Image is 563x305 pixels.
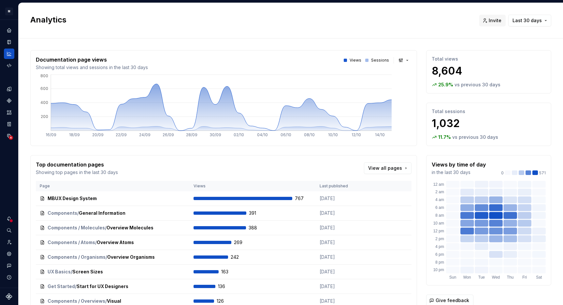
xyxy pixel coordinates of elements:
[320,283,368,290] p: [DATE]
[139,132,151,137] tspan: 24/09
[352,132,361,137] tspan: 12/10
[221,269,238,275] span: 163
[432,65,546,78] p: 8,604
[320,239,368,246] p: [DATE]
[4,37,14,47] a: Documentation
[36,161,118,168] p: Top documentation pages
[231,254,248,260] span: 242
[435,260,444,265] text: 8 pm
[48,269,71,275] span: UX Basics
[435,190,444,194] text: 2 am
[48,254,106,260] span: Components / Organisms
[105,225,107,231] span: /
[36,181,190,191] th: Page
[508,15,551,26] button: Last 30 days
[79,210,125,216] span: General Information
[36,64,148,71] p: Showing total views and sessions in the last 30 days
[4,107,14,118] a: Assets
[435,237,444,241] text: 2 pm
[449,275,456,280] text: Sun
[41,114,48,119] tspan: 200
[432,108,546,115] p: Total sessions
[452,134,498,140] p: vs previous 30 days
[77,210,79,216] span: /
[455,81,500,88] p: vs previous 30 days
[4,95,14,106] a: Components
[501,170,504,176] p: 0
[4,119,14,129] a: Storybook stories
[492,275,500,280] text: Wed
[522,275,527,280] text: Fri
[304,132,315,137] tspan: 08/10
[72,269,103,275] span: Screen Sizes
[36,169,118,176] p: Showing top pages in the last 30 days
[48,225,105,231] span: Components / Molecules
[4,131,14,141] a: Data sources
[4,237,14,247] div: Invite team
[48,195,97,202] span: MBUX Design System
[433,221,444,225] text: 10 am
[5,7,13,15] div: M
[479,15,506,26] button: Invite
[36,56,148,64] p: Documentation page views
[116,132,127,137] tspan: 22/09
[48,283,75,290] span: Get Started
[40,73,48,78] tspan: 800
[4,260,14,271] button: Contact support
[4,84,14,94] a: Design tokens
[105,298,107,304] span: /
[316,181,372,191] th: Last published
[95,239,97,246] span: /
[368,165,402,171] span: View all pages
[1,4,17,18] button: M
[432,117,546,130] p: 1,032
[432,161,486,168] p: Views by time of day
[163,132,174,137] tspan: 26/09
[4,49,14,59] a: Analytics
[77,283,128,290] span: Start for UX Designers
[107,225,153,231] span: Overview Molecules
[249,225,266,231] span: 388
[4,60,14,71] a: Code automation
[75,283,77,290] span: /
[92,132,104,137] tspan: 20/09
[46,132,56,137] tspan: 16/09
[489,17,501,24] span: Invite
[6,293,12,300] a: Supernova Logo
[190,181,316,191] th: Views
[69,132,80,137] tspan: 18/09
[433,268,444,272] text: 10 pm
[435,197,444,202] text: 4 am
[4,25,14,36] a: Home
[281,132,291,137] tspan: 06/10
[371,58,389,63] p: Sessions
[234,239,251,246] span: 269
[106,254,107,260] span: /
[463,275,471,280] text: Mon
[536,275,542,280] text: Sat
[4,225,14,236] div: Search ⌘K
[48,239,95,246] span: Components / Atoms
[4,249,14,259] a: Settings
[320,195,368,202] p: [DATE]
[320,210,368,216] p: [DATE]
[4,213,14,224] button: Notifications
[501,170,546,176] div: 571
[234,132,244,137] tspan: 02/10
[48,298,105,304] span: Components / Overviews
[512,17,542,24] span: Last 30 days
[218,283,235,290] span: 136
[375,132,385,137] tspan: 14/10
[217,298,234,304] span: 126
[71,269,72,275] span: /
